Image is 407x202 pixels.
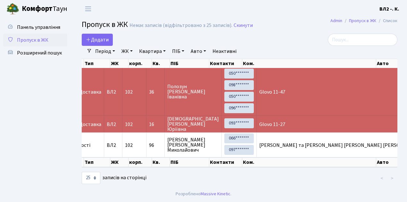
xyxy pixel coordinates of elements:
span: Гості [79,143,90,148]
nav: breadcrumb [321,14,407,28]
a: Неактивні [210,46,239,57]
label: записів на сторінці [82,172,146,184]
b: ВЛ2 -. К. [379,5,399,13]
span: Панель управління [17,24,60,31]
a: Квартира [137,46,168,57]
th: ПІБ [170,59,209,68]
th: ЖК [110,157,129,167]
li: Список [376,17,397,24]
span: ВЛ2 [107,122,120,127]
a: Пропуск в ЖК [349,17,376,24]
span: Пропуск в ЖК [17,37,48,44]
span: 96 [149,143,162,148]
span: Доставка [79,122,101,127]
div: Розроблено . [176,190,231,198]
th: Кв. [152,157,170,167]
span: Glovo 11-27 [259,121,285,128]
th: Авто [376,157,398,167]
span: Полозун [PERSON_NAME] Іванівна [167,84,219,99]
button: Переключити навігацію [80,4,96,14]
span: 36 [149,89,162,95]
th: Ком. [242,157,377,167]
span: Таун [22,4,67,14]
th: Кв. [152,59,170,68]
div: Немає записів (відфільтровано з 25 записів). [129,22,232,29]
span: 16 [149,122,162,127]
a: Панель управління [3,21,67,34]
a: Період [93,46,118,57]
th: Тип [84,157,110,167]
a: Авто [188,46,209,57]
img: logo.png [6,3,19,15]
th: Ком. [242,59,377,68]
b: Комфорт [22,4,53,14]
a: Massive Kinetic [201,190,230,197]
span: [DEMOGRAPHIC_DATA] [PERSON_NAME] Юріївна [167,116,219,132]
span: [PERSON_NAME] [PERSON_NAME] Миколайович [167,137,219,153]
span: ВЛ2 [107,143,120,148]
a: ПІБ [170,46,187,57]
th: корп. [129,59,152,68]
span: Доставка [79,89,101,95]
span: 102 [125,88,133,96]
th: ЖК [110,59,129,68]
a: Admin [330,17,342,24]
th: Авто [376,59,398,68]
span: Glovo 11-47 [259,88,285,96]
th: корп. [129,157,152,167]
th: ПІБ [170,157,209,167]
th: Контакти [209,59,242,68]
a: ЖК [119,46,135,57]
a: ВЛ2 -. К. [379,5,399,13]
span: Розширений пошук [17,49,62,56]
span: 102 [125,121,133,128]
a: Пропуск в ЖК [3,34,67,46]
select: записів на сторінці [82,172,100,184]
span: Додати [86,36,109,43]
span: Пропуск в ЖК [82,19,128,30]
a: Розширений пошук [3,46,67,59]
a: Додати [82,34,113,46]
th: Тип [84,59,110,68]
input: Пошук... [328,34,397,46]
a: Скинути [234,22,253,29]
span: ВЛ2 [107,89,120,95]
span: 102 [125,142,133,149]
th: Контакти [209,157,242,167]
